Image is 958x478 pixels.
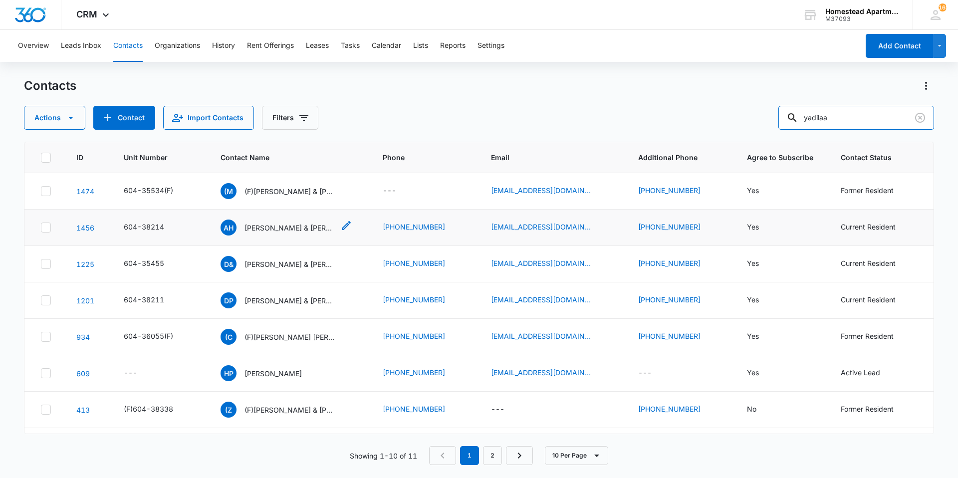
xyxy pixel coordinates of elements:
[841,258,896,268] div: Current Resident
[841,404,894,414] div: Former Resident
[912,110,928,126] button: Clear
[491,258,609,270] div: Email - dnd@ilovealaska.net - Select to Edit Field
[747,222,759,232] div: Yes
[638,404,701,414] a: [PHONE_NUMBER]
[372,30,401,62] button: Calendar
[76,296,94,305] a: Navigate to contact details page for Daniela Pinon Hernandez & Migel Anjel Pinon Lopez
[76,406,90,414] a: Navigate to contact details page for (F)Miguel Zambrano & Maria Lopez
[841,331,894,341] div: Former Resident
[841,367,898,379] div: Contact Status - Active Lead - Select to Edit Field
[383,185,414,197] div: Phone - - Select to Edit Field
[76,224,94,232] a: Navigate to contact details page for Aizana Hunt & Jorge Martinez
[61,30,101,62] button: Leads Inbox
[221,152,344,163] span: Contact Name
[747,367,777,379] div: Agree to Subscribe - Yes - Select to Edit Field
[841,404,912,416] div: Contact Status - Former Resident - Select to Edit Field
[221,365,320,381] div: Contact Name - Helena Padilla - Select to Edit Field
[747,152,817,163] span: Agree to Subscribe
[491,404,522,416] div: Email - - Select to Edit Field
[491,152,600,163] span: Email
[638,185,701,196] a: [PHONE_NUMBER]
[638,222,718,234] div: Additional Phone - (970) 301-9316 - Select to Edit Field
[383,258,445,268] a: [PHONE_NUMBER]
[747,258,759,268] div: Yes
[638,331,701,341] a: [PHONE_NUMBER]
[638,294,718,306] div: Additional Phone - (970) 646-5091 - Select to Edit Field
[638,404,718,416] div: Additional Phone - (970) 397-3092 - Select to Edit Field
[545,446,608,465] button: 10 Per Page
[841,152,903,163] span: Contact Status
[841,331,912,343] div: Contact Status - Former Resident - Select to Edit Field
[221,402,237,418] span: (Z
[124,222,182,234] div: Unit Number - 604-38214 - Select to Edit Field
[747,367,759,378] div: Yes
[460,446,479,465] em: 1
[221,402,352,418] div: Contact Name - (F)Miguel Zambrano & Maria Lopez - Select to Edit Field
[383,404,463,416] div: Phone - (970) 397-5738 - Select to Edit Field
[918,78,934,94] button: Actions
[244,405,334,415] p: (F)[PERSON_NAME] & [PERSON_NAME]
[491,331,609,343] div: Email - neidas945@gmail.com - Select to Edit Field
[491,185,609,197] div: Email - guerrerop704@gmail.com - Select to Edit Field
[244,295,334,306] p: [PERSON_NAME] & [PERSON_NAME] [PERSON_NAME]
[124,331,173,341] div: 604-36055(F)
[491,185,591,196] a: [EMAIL_ADDRESS][DOMAIN_NAME]
[778,106,934,130] input: Search Contacts
[638,258,701,268] a: [PHONE_NUMBER]
[638,294,701,305] a: [PHONE_NUMBER]
[841,185,912,197] div: Contact Status - Former Resident - Select to Edit Field
[939,3,947,11] span: 165
[18,30,49,62] button: Overview
[491,294,591,305] a: [EMAIL_ADDRESS][DOMAIN_NAME]
[124,294,182,306] div: Unit Number - 604-38211 - Select to Edit Field
[244,368,302,379] p: [PERSON_NAME]
[247,30,294,62] button: Rent Offerings
[638,185,718,197] div: Additional Phone - (970) 317-7160 - Select to Edit Field
[747,222,777,234] div: Agree to Subscribe - Yes - Select to Edit Field
[113,30,143,62] button: Contacts
[638,222,701,232] a: [PHONE_NUMBER]
[124,185,173,196] div: 604-35534(F)
[76,260,94,268] a: Navigate to contact details page for David & Debbie Ashworth
[747,258,777,270] div: Agree to Subscribe - Yes - Select to Edit Field
[383,222,445,232] a: [PHONE_NUMBER]
[124,185,191,197] div: Unit Number - 604-35534(F) - Select to Edit Field
[221,292,352,308] div: Contact Name - Daniela Pinon Hernandez & Migel Anjel Pinon Lopez - Select to Edit Field
[491,331,591,341] a: [EMAIL_ADDRESS][DOMAIN_NAME]
[76,187,94,196] a: Navigate to contact details page for (F)Angelo Mendez & Paulina Guerrero
[93,106,155,130] button: Add Contact
[491,367,591,378] a: [EMAIL_ADDRESS][DOMAIN_NAME]
[747,294,777,306] div: Agree to Subscribe - Yes - Select to Edit Field
[383,331,463,343] div: Phone - (970) 573-9340 - Select to Edit Field
[747,185,759,196] div: Yes
[638,331,718,343] div: Additional Phone - (970) 213-7894 - Select to Edit Field
[221,365,237,381] span: HP
[124,331,191,343] div: Unit Number - 604-36055(F) - Select to Edit Field
[747,185,777,197] div: Agree to Subscribe - Yes - Select to Edit Field
[383,294,445,305] a: [PHONE_NUMBER]
[124,258,164,268] div: 604-35455
[155,30,200,62] button: Organizations
[491,222,591,232] a: [EMAIL_ADDRESS][DOMAIN_NAME]
[429,446,533,465] nav: Pagination
[221,329,352,345] div: Contact Name - (F)Riley Cockreham Neida Sandoval & Frances Layer - Select to Edit Field
[244,186,334,197] p: (F)[PERSON_NAME] & [PERSON_NAME]
[383,331,445,341] a: [PHONE_NUMBER]
[841,258,914,270] div: Contact Status - Current Resident - Select to Edit Field
[350,451,417,461] p: Showing 1-10 of 11
[383,367,445,378] a: [PHONE_NUMBER]
[124,152,197,163] span: Unit Number
[841,367,880,378] div: Active Lead
[383,367,463,379] div: Phone - (970) 702-0518 - Select to Edit Field
[747,331,777,343] div: Agree to Subscribe - Yes - Select to Edit Field
[341,30,360,62] button: Tasks
[244,332,334,342] p: (F)[PERSON_NAME] [PERSON_NAME] & [PERSON_NAME]
[638,367,670,379] div: Additional Phone - - Select to Edit Field
[124,294,164,305] div: 604-38211
[747,331,759,341] div: Yes
[221,292,237,308] span: DP
[413,30,428,62] button: Lists
[491,258,591,268] a: [EMAIL_ADDRESS][DOMAIN_NAME]
[221,329,237,345] span: (C
[841,185,894,196] div: Former Resident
